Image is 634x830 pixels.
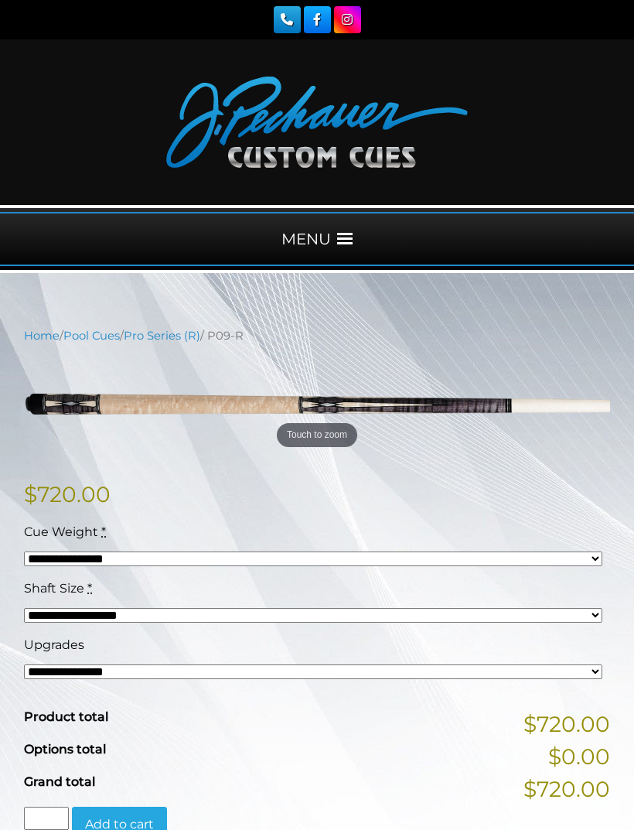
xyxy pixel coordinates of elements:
span: Shaft Size [24,581,84,596]
a: Pool Cues [63,329,120,343]
span: $ [24,481,37,507]
span: $720.00 [523,708,610,740]
a: Pro Series (R) [124,329,200,343]
span: Cue Weight [24,524,98,539]
img: P09-R.png [24,356,610,453]
span: Product total [24,709,108,724]
span: Grand total [24,774,95,789]
img: Pechauer Custom Cues [166,77,468,168]
a: Touch to zoom [24,356,610,453]
nav: Breadcrumb [24,327,610,344]
abbr: required [101,524,106,539]
abbr: required [87,581,92,596]
span: Upgrades [24,637,84,652]
input: Product quantity [24,807,69,830]
span: $720.00 [523,773,610,805]
span: $0.00 [548,740,610,773]
a: Home [24,329,60,343]
bdi: 720.00 [24,481,111,507]
span: Options total [24,742,106,757]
